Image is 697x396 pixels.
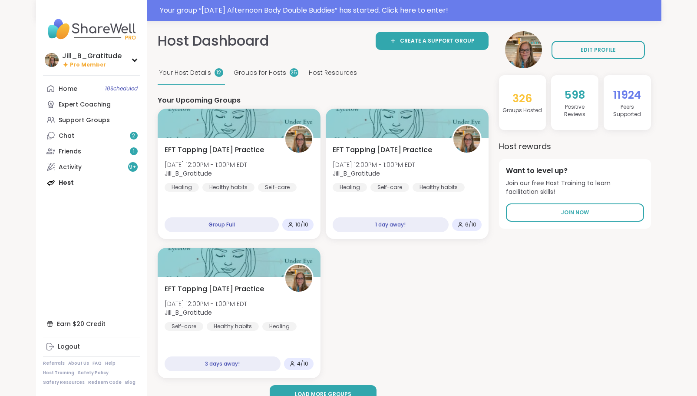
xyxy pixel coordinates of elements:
[59,85,77,93] div: Home
[465,221,476,228] span: 6 / 10
[105,85,138,92] span: 18 Scheduled
[561,209,589,216] span: Join Now
[333,145,432,155] span: EFT Tapping [DATE] Practice
[59,116,110,125] div: Support Groups
[262,322,297,331] div: Healing
[215,68,223,77] div: 12
[165,183,199,192] div: Healing
[43,316,140,332] div: Earn $20 Credit
[62,51,122,61] div: Jill_B_Gratitude
[165,145,264,155] span: EFT Tapping [DATE] Practice
[43,81,140,97] a: Home18Scheduled
[285,265,312,292] img: Jill_B_Gratitude
[58,343,80,351] div: Logout
[506,166,644,176] h4: Want to level up?
[565,87,585,103] span: 598
[59,132,74,140] div: Chat
[258,183,297,192] div: Self-care
[555,103,595,118] h4: Positive Review s
[43,379,85,386] a: Safety Resources
[133,148,135,155] span: 1
[505,31,542,68] img: Jill_B_Gratitude
[45,53,59,67] img: Jill_B_Gratitude
[59,163,82,172] div: Activity
[105,360,116,366] a: Help
[333,217,449,232] div: 1 day away!
[43,14,140,44] img: ShareWell Nav Logo
[43,370,74,376] a: Host Training
[333,183,367,192] div: Healing
[165,284,264,294] span: EFT Tapping [DATE] Practice
[165,322,203,331] div: Self-care
[70,61,106,69] span: Pro Member
[158,96,489,105] h4: Your Upcoming Groups
[125,379,135,386] a: Blog
[400,37,475,45] span: Create a support group
[333,160,415,169] span: [DATE] 12:00PM - 1:00PM EDT
[78,370,109,376] a: Safety Policy
[499,140,651,152] h3: Host rewards
[165,169,212,178] b: Jill_B_Gratitude
[613,87,641,103] span: 11924
[506,203,644,222] a: Join Now
[43,112,140,128] a: Support Groups
[607,103,647,118] h4: Peers Supported
[158,31,269,51] h1: Host Dashboard
[234,68,286,77] span: Groups for Hosts
[165,308,212,317] b: Jill_B_Gratitude
[68,360,89,366] a: About Us
[165,299,247,308] span: [DATE] 12:00PM - 1:00PM EDT
[165,217,279,232] div: Group Full
[285,126,312,153] img: Jill_B_Gratitude
[132,132,135,140] span: 2
[453,126,480,153] img: Jill_B_Gratitude
[512,91,532,106] span: 326
[43,97,140,112] a: Expert Coaching
[92,360,102,366] a: FAQ
[309,68,357,77] span: Host Resources
[581,46,616,54] span: EDIT PROFILE
[376,32,489,50] a: Create a support group
[297,360,308,367] span: 4 / 10
[59,100,111,109] div: Expert Coaching
[129,163,136,171] span: 9 +
[43,128,140,143] a: Chat2
[59,147,81,156] div: Friends
[333,169,380,178] b: Jill_B_Gratitude
[165,160,247,169] span: [DATE] 12:00PM - 1:00PM EDT
[43,360,65,366] a: Referrals
[165,356,281,371] div: 3 days away!
[506,179,644,196] span: Join our free Host Training to learn facilitation skills!
[370,183,409,192] div: Self-care
[43,143,140,159] a: Friends1
[207,322,259,331] div: Healthy habits
[88,379,122,386] a: Redeem Code
[202,183,254,192] div: Healthy habits
[43,339,140,355] a: Logout
[552,41,645,59] a: EDIT PROFILE
[295,221,308,228] span: 10 / 10
[159,68,211,77] span: Your Host Details
[502,107,542,114] h4: Groups Hosted
[43,159,140,175] a: Activity9+
[290,68,298,77] div: 25
[160,5,656,16] div: Your group “ [DATE] Afternoon Body Double Buddies ” has started. Click here to enter!
[413,183,465,192] div: Healthy habits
